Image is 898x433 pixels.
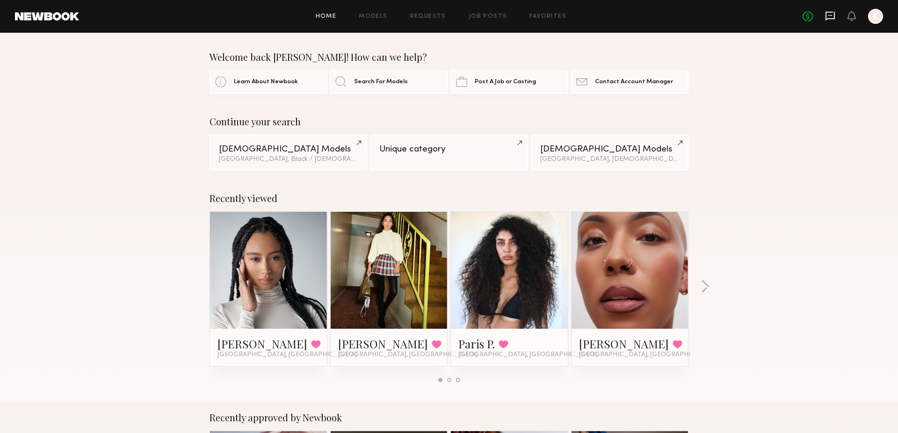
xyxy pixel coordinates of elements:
[531,135,688,170] a: [DEMOGRAPHIC_DATA] Models[GEOGRAPHIC_DATA], [DEMOGRAPHIC_DATA] / [DEMOGRAPHIC_DATA]
[219,156,358,163] div: [GEOGRAPHIC_DATA], Black / [DEMOGRAPHIC_DATA]
[338,336,428,351] a: [PERSON_NAME]
[210,193,688,204] div: Recently viewed
[379,145,518,154] div: Unique category
[540,156,679,163] div: [GEOGRAPHIC_DATA], [DEMOGRAPHIC_DATA] / [DEMOGRAPHIC_DATA]
[458,351,598,359] span: [GEOGRAPHIC_DATA], [GEOGRAPHIC_DATA]
[217,351,357,359] span: [GEOGRAPHIC_DATA], [GEOGRAPHIC_DATA]
[370,135,528,170] a: Unique category
[210,70,327,94] a: Learn About Newbook
[338,351,478,359] span: [GEOGRAPHIC_DATA], [GEOGRAPHIC_DATA]
[469,14,507,20] a: Job Posts
[210,51,688,63] div: Welcome back [PERSON_NAME]! How can we help?
[234,79,298,85] span: Learn About Newbook
[458,336,495,351] a: Paris P.
[868,9,883,24] a: K
[210,135,367,170] a: [DEMOGRAPHIC_DATA] Models[GEOGRAPHIC_DATA], Black / [DEMOGRAPHIC_DATA]
[540,145,679,154] div: [DEMOGRAPHIC_DATA] Models
[450,70,568,94] a: Post A Job or Casting
[579,351,718,359] span: [GEOGRAPHIC_DATA], [GEOGRAPHIC_DATA]
[475,79,536,85] span: Post A Job or Casting
[217,336,307,351] a: [PERSON_NAME]
[210,412,688,423] div: Recently approved by Newbook
[210,116,688,127] div: Continue your search
[410,14,446,20] a: Requests
[579,336,669,351] a: [PERSON_NAME]
[529,14,566,20] a: Favorites
[595,79,673,85] span: Contact Account Manager
[316,14,337,20] a: Home
[571,70,688,94] a: Contact Account Manager
[359,14,387,20] a: Models
[354,79,408,85] span: Search For Models
[219,145,358,154] div: [DEMOGRAPHIC_DATA] Models
[330,70,448,94] a: Search For Models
